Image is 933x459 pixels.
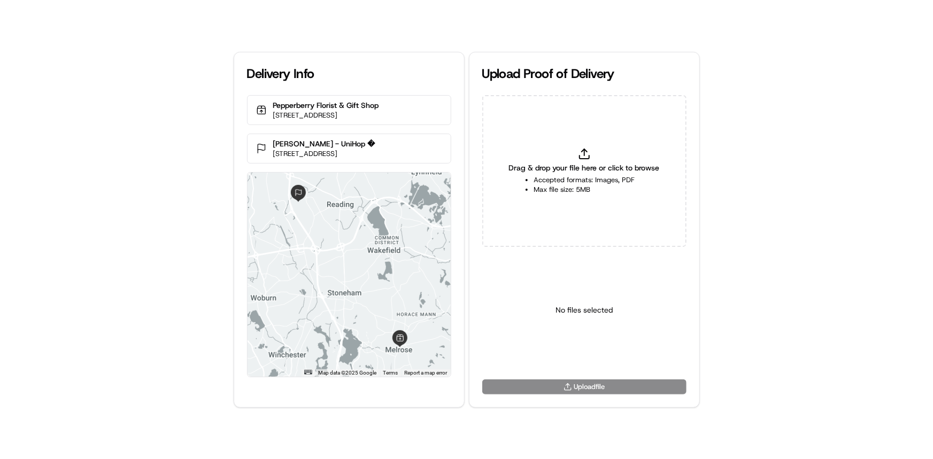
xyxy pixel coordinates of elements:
p: No files selected [556,305,613,315]
li: Accepted formats: Images, PDF [534,175,635,185]
img: Google [250,363,286,377]
li: Max file size: 5MB [534,185,635,195]
p: Pepperberry Florist & Gift Shop [273,100,379,111]
a: Open this area in Google Maps (opens a new window) [250,363,286,377]
div: Upload Proof of Delivery [482,65,687,82]
a: Report a map error [405,370,448,376]
button: Keyboard shortcuts [304,370,312,375]
div: Delivery Info [247,65,451,82]
p: [PERSON_NAME] - UniHop � [273,138,375,149]
span: Drag & drop your file here or click to browse [509,162,660,173]
p: [STREET_ADDRESS] [273,111,379,120]
span: Map data ©2025 Google [319,370,377,376]
a: Terms (opens in new tab) [383,370,398,376]
p: [STREET_ADDRESS] [273,149,375,159]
